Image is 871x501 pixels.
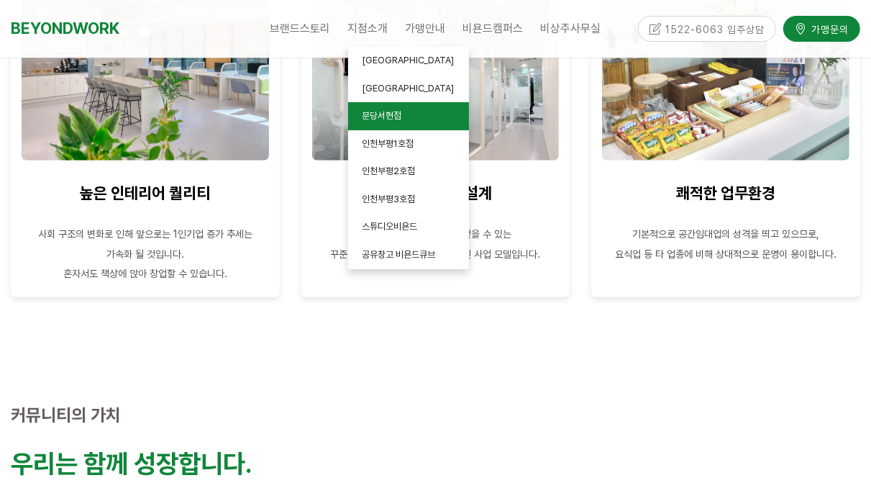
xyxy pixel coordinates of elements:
[455,11,532,47] a: 비욘드캠퍼스
[106,248,184,260] span: 가속화 될 것입니다.
[362,110,402,121] span: 분당서현점
[348,186,469,214] a: 인천부평3호점
[270,22,331,35] span: 브랜드스토리
[362,83,455,94] span: [GEOGRAPHIC_DATA]
[348,241,469,269] a: 공유창고 비욘드큐브
[348,130,469,158] a: 인천부평1호점
[362,221,418,232] span: 스튜디오비욘드
[330,248,540,260] span: 꾸준한 수익 창출이 가능해 매력적인 사업 모델입니다.
[615,248,836,260] span: 요식업 등 타 업종에 비해 상대적으로 운영이 용이합니다.
[348,158,469,186] a: 인천부평2호점
[362,55,455,66] span: [GEOGRAPHIC_DATA]
[676,184,775,202] strong: 쾌적한 업무환경
[397,11,455,47] a: 가맹안내
[632,228,819,240] span: 기본적으로 공간임대업의 성격을 띄고 있으므로,
[362,249,436,260] span: 공유창고 비욘드큐브
[348,213,469,241] a: 스튜디오비욘드
[362,138,414,149] span: 인천부평1호점
[406,22,446,35] span: 가맹안내
[348,47,469,75] a: [GEOGRAPHIC_DATA]
[63,268,227,279] span: 혼자서도 책상에 앉아 창업할 수 있습니다.
[348,75,469,103] a: [GEOGRAPHIC_DATA]
[11,15,119,42] a: BEYONDWORK
[80,184,210,202] span: 높은 인테리어 퀄리티
[463,22,524,35] span: 비욘드캠퍼스
[541,22,601,35] span: 비상주사무실
[362,194,416,204] span: 인천부평3호점
[348,102,469,130] a: 분당서현점
[348,22,388,35] span: 지점소개
[532,11,610,47] a: 비상주사무실
[11,405,121,425] strong: 커뮤니티의 가치
[262,11,339,47] a: 브랜드스토리
[362,166,416,176] span: 인천부평2호점
[11,448,252,479] strong: 우리는 함께 성장합니다.
[38,228,252,240] span: 사회 구조의 변화로 인해 앞으로는 1인기업 증가 추세는
[783,14,860,40] a: 가맹문의
[807,20,849,35] span: 가맹문의
[339,11,397,47] a: 지점소개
